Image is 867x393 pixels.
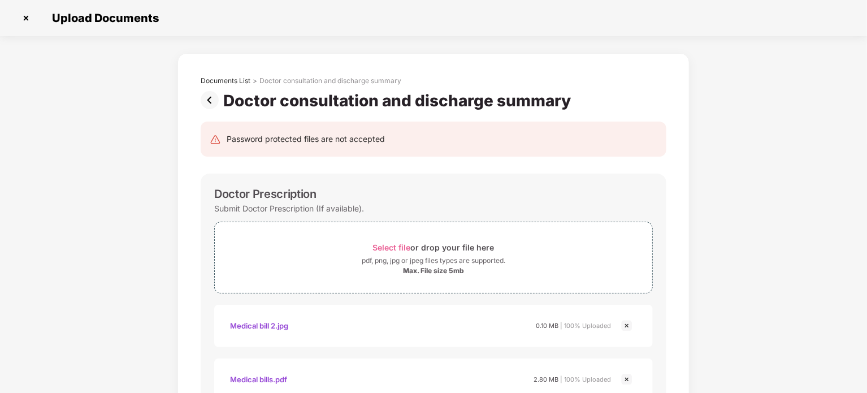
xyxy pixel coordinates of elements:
[210,134,221,145] img: svg+xml;base64,PHN2ZyB4bWxucz0iaHR0cDovL3d3dy53My5vcmcvMjAwMC9zdmciIHdpZHRoPSIyNCIgaGVpZ2h0PSIyNC...
[17,9,35,27] img: svg+xml;base64,PHN2ZyBpZD0iQ3Jvc3MtMzJ4MzIiIHhtbG5zPSJodHRwOi8vd3d3LnczLm9yZy8yMDAwL3N2ZyIgd2lkdG...
[536,322,558,330] span: 0.10 MB
[230,316,288,335] div: Medical bill 2.jpg
[253,76,257,85] div: >
[373,243,411,252] span: Select file
[373,240,495,255] div: or drop your file here
[227,133,385,145] div: Password protected files are not accepted
[214,187,317,201] div: Doctor Prescription
[620,319,634,332] img: svg+xml;base64,PHN2ZyBpZD0iQ3Jvc3MtMjR4MjQiIHhtbG5zPSJodHRwOi8vd3d3LnczLm9yZy8yMDAwL3N2ZyIgd2lkdG...
[560,322,611,330] span: | 100% Uploaded
[620,373,634,386] img: svg+xml;base64,PHN2ZyBpZD0iQ3Jvc3MtMjR4MjQiIHhtbG5zPSJodHRwOi8vd3d3LnczLm9yZy8yMDAwL3N2ZyIgd2lkdG...
[259,76,401,85] div: Doctor consultation and discharge summary
[223,91,575,110] div: Doctor consultation and discharge summary
[201,91,223,109] img: svg+xml;base64,PHN2ZyBpZD0iUHJldi0zMngzMiIgeG1sbnM9Imh0dHA6Ly93d3cudzMub3JnLzIwMDAvc3ZnIiB3aWR0aD...
[230,370,287,389] div: Medical bills.pdf
[403,266,464,275] div: Max. File size 5mb
[560,375,611,383] span: | 100% Uploaded
[201,76,250,85] div: Documents List
[214,201,364,216] div: Submit Doctor Prescription (If available).
[362,255,505,266] div: pdf, png, jpg or jpeg files types are supported.
[534,375,558,383] span: 2.80 MB
[215,231,652,284] span: Select fileor drop your file herepdf, png, jpg or jpeg files types are supported.Max. File size 5mb
[41,11,164,25] span: Upload Documents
